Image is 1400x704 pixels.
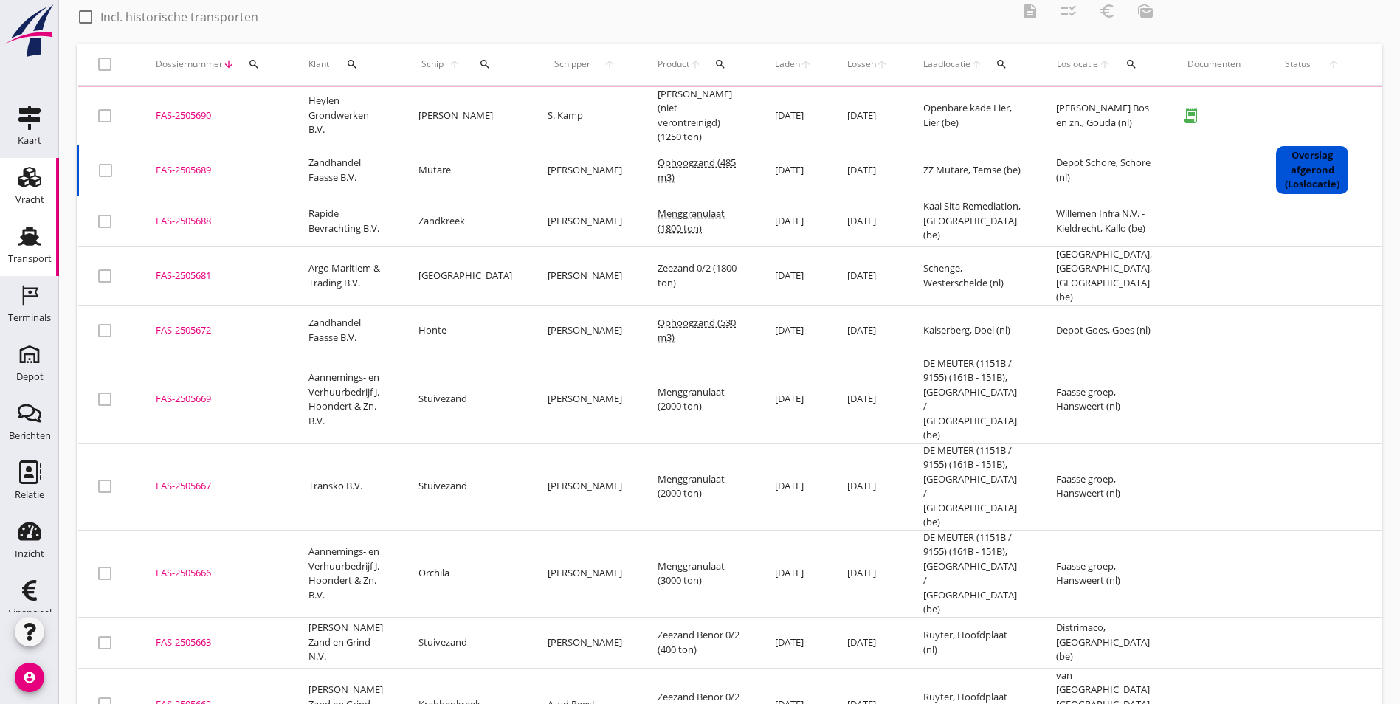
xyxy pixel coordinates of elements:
[830,305,906,356] td: [DATE]
[446,58,463,70] i: arrow_upward
[757,356,830,443] td: [DATE]
[658,58,689,71] span: Product
[923,58,970,71] span: Laadlocatie
[1056,58,1099,71] span: Loslocatie
[248,58,260,70] i: search
[658,207,725,235] span: Menggranulaat (1800 ton)
[530,145,640,196] td: [PERSON_NAME]
[15,549,44,559] div: Inzicht
[530,530,640,617] td: [PERSON_NAME]
[1276,58,1320,71] span: Status
[156,108,273,123] div: FAS-2505690
[291,617,401,668] td: [PERSON_NAME] Zand en Grind N.V.
[1038,145,1170,196] td: Depot Schore, Schore (nl)
[876,58,888,70] i: arrow_upward
[597,58,622,70] i: arrow_upward
[640,87,757,145] td: [PERSON_NAME] (niet verontreinigd) (1250 ton)
[1038,443,1170,530] td: Faasse groep, Hansweert (nl)
[8,254,52,263] div: Transport
[757,617,830,668] td: [DATE]
[757,530,830,617] td: [DATE]
[757,246,830,305] td: [DATE]
[156,323,273,338] div: FAS-2505672
[1276,146,1348,194] div: Overslag afgerond (Loslocatie)
[1038,617,1170,668] td: Distrimaco, [GEOGRAPHIC_DATA] (be)
[156,479,273,494] div: FAS-2505667
[418,58,446,71] span: Schip
[1099,58,1112,70] i: arrow_upward
[479,58,491,70] i: search
[401,87,530,145] td: [PERSON_NAME]
[830,87,906,145] td: [DATE]
[906,196,1038,246] td: Kaai Sita Remediation, [GEOGRAPHIC_DATA] (be)
[401,145,530,196] td: Mutare
[757,145,830,196] td: [DATE]
[291,196,401,246] td: Rapide Bevrachting B.V.
[346,58,358,70] i: search
[714,58,726,70] i: search
[223,58,235,70] i: arrow_downward
[530,443,640,530] td: [PERSON_NAME]
[308,46,383,82] div: Klant
[906,87,1038,145] td: Openbare kade Lier, Lier (be)
[658,316,736,344] span: Ophoogzand (530 m3)
[830,145,906,196] td: [DATE]
[830,443,906,530] td: [DATE]
[1125,58,1137,70] i: search
[1038,87,1170,145] td: [PERSON_NAME] Bos en zn., Gouda (nl)
[8,313,51,322] div: Terminals
[658,156,736,184] span: Ophoogzand (485 m3)
[530,356,640,443] td: [PERSON_NAME]
[640,530,757,617] td: Menggranulaat (3000 ton)
[906,246,1038,305] td: Schenge, Westerschelde (nl)
[401,617,530,668] td: Stuivezand
[530,87,640,145] td: S. Kamp
[830,617,906,668] td: [DATE]
[530,617,640,668] td: [PERSON_NAME]
[640,617,757,668] td: Zeezand Benor 0/2 (400 ton)
[15,663,44,692] i: account_circle
[906,443,1038,530] td: DE MEUTER (1151B / 9155) (161B - 151B), [GEOGRAPHIC_DATA] / [GEOGRAPHIC_DATA] (be)
[156,635,273,650] div: FAS-2505663
[830,196,906,246] td: [DATE]
[401,196,530,246] td: Zandkreek
[1038,246,1170,305] td: [GEOGRAPHIC_DATA], [GEOGRAPHIC_DATA], [GEOGRAPHIC_DATA] (be)
[800,58,812,70] i: arrow_upward
[906,530,1038,617] td: DE MEUTER (1151B / 9155) (161B - 151B), [GEOGRAPHIC_DATA] / [GEOGRAPHIC_DATA] (be)
[291,246,401,305] td: Argo Maritiem & Trading B.V.
[100,10,258,24] label: Incl. historische transporten
[1176,101,1205,131] i: receipt_long
[291,305,401,356] td: Zandhandel Faasse B.V.
[3,4,56,58] img: logo-small.a267ee39.svg
[757,196,830,246] td: [DATE]
[156,214,273,229] div: FAS-2505688
[291,145,401,196] td: Zandhandel Faasse B.V.
[640,246,757,305] td: Zeezand 0/2 (1800 ton)
[156,392,273,407] div: FAS-2505669
[775,58,800,71] span: Laden
[1038,305,1170,356] td: Depot Goes, Goes (nl)
[530,305,640,356] td: [PERSON_NAME]
[1187,58,1241,71] div: Documenten
[401,356,530,443] td: Stuivezand
[8,608,52,618] div: Financieel
[291,356,401,443] td: Aannemings- en Verhuurbedrijf J. Hoondert & Zn. B.V.
[906,356,1038,443] td: DE MEUTER (1151B / 9155) (161B - 151B), [GEOGRAPHIC_DATA] / [GEOGRAPHIC_DATA] (be)
[970,58,982,70] i: arrow_upward
[530,196,640,246] td: [PERSON_NAME]
[548,58,597,71] span: Schipper
[1038,356,1170,443] td: Faasse groep, Hansweert (nl)
[906,305,1038,356] td: Kaiserberg, Doel (nl)
[9,431,51,441] div: Berichten
[291,443,401,530] td: Transko B.V.
[401,443,530,530] td: Stuivezand
[906,145,1038,196] td: ZZ Mutare, Temse (be)
[16,372,44,382] div: Depot
[689,58,701,70] i: arrow_upward
[156,269,273,283] div: FAS-2505681
[757,443,830,530] td: [DATE]
[156,58,223,71] span: Dossiernummer
[906,617,1038,668] td: Ruyter, Hoofdplaat (nl)
[1038,196,1170,246] td: Willemen Infra N.V. - Kieldrecht, Kallo (be)
[996,58,1007,70] i: search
